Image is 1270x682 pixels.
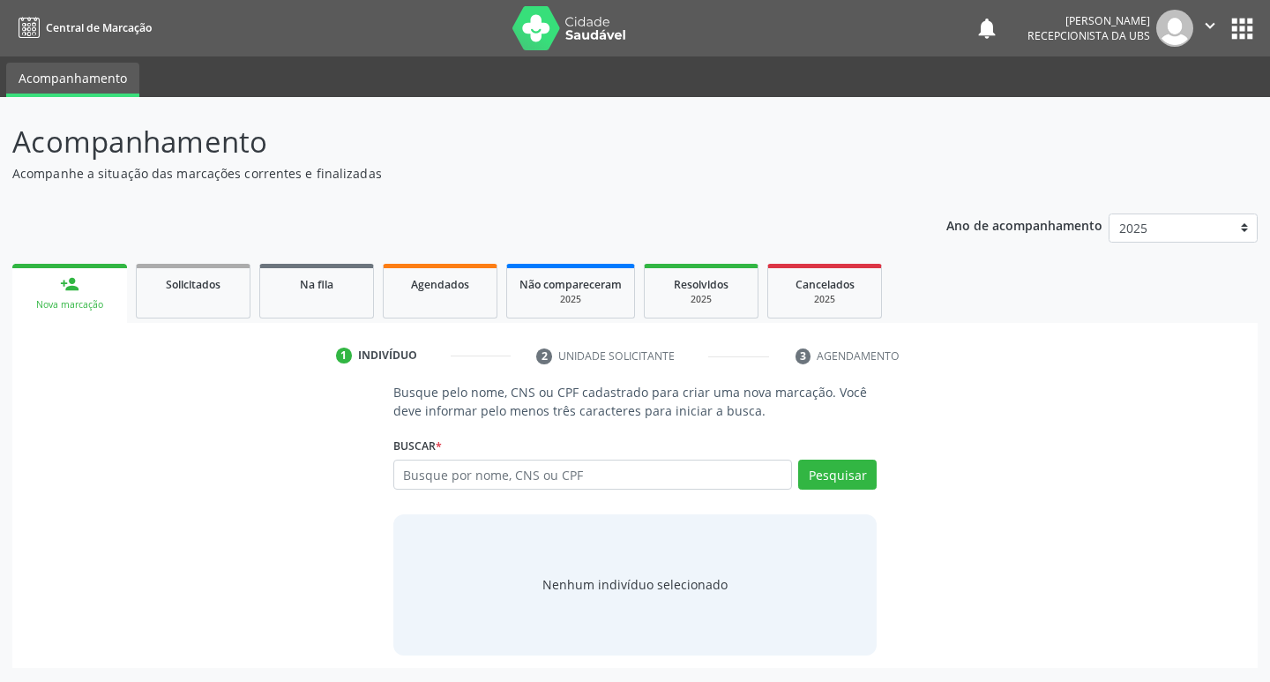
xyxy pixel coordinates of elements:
[411,277,469,292] span: Agendados
[6,63,139,97] a: Acompanhamento
[393,432,442,460] label: Buscar
[12,13,152,42] a: Central de Marcação
[1193,10,1227,47] button: 
[1027,28,1150,43] span: Recepcionista da UBS
[393,383,878,420] p: Busque pelo nome, CNS ou CPF cadastrado para criar uma nova marcação. Você deve informar pelo men...
[1227,13,1258,44] button: apps
[358,348,417,363] div: Indivíduo
[542,575,728,594] div: Nenhum indivíduo selecionado
[1156,10,1193,47] img: img
[300,277,333,292] span: Na fila
[25,298,115,311] div: Nova marcação
[975,16,999,41] button: notifications
[796,277,855,292] span: Cancelados
[674,277,728,292] span: Resolvidos
[946,214,1102,236] p: Ano de acompanhamento
[1200,16,1220,35] i: 
[798,460,877,490] button: Pesquisar
[336,348,352,363] div: 1
[393,460,793,490] input: Busque por nome, CNS ou CPF
[12,120,884,164] p: Acompanhamento
[12,164,884,183] p: Acompanhe a situação das marcações correntes e finalizadas
[46,20,152,35] span: Central de Marcação
[657,293,745,306] div: 2025
[1027,13,1150,28] div: [PERSON_NAME]
[781,293,869,306] div: 2025
[166,277,220,292] span: Solicitados
[519,277,622,292] span: Não compareceram
[519,293,622,306] div: 2025
[60,274,79,294] div: person_add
